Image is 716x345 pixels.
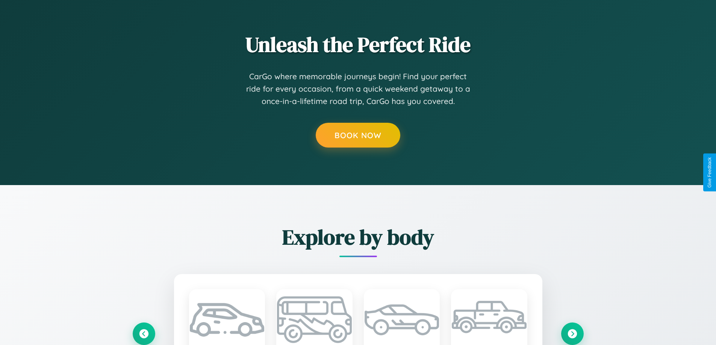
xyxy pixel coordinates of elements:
[245,70,471,108] p: CarGo where memorable journeys begin! Find your perfect ride for every occasion, from a quick wee...
[133,30,584,59] h2: Unleash the Perfect Ride
[316,123,400,148] button: Book Now
[133,223,584,252] h2: Explore by body
[707,157,712,188] div: Give Feedback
